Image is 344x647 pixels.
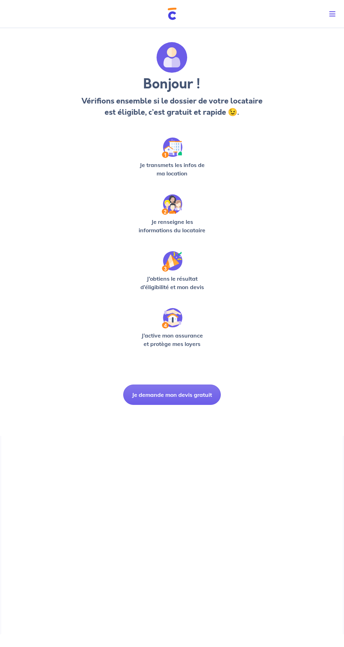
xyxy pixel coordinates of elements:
img: Cautioneo [168,8,177,20]
p: Je transmets les infos de ma location [135,161,209,178]
img: archivate [157,42,187,73]
p: J’active mon assurance et protège mes loyers [135,331,209,348]
button: Toggle navigation [324,5,344,23]
p: Je renseigne les informations du locataire [135,218,209,234]
h3: Bonjour ! [79,76,264,93]
button: Je demande mon devis gratuit [123,385,221,405]
p: J’obtiens le résultat d’éligibilité et mon devis [135,274,209,291]
img: /static/f3e743aab9439237c3e2196e4328bba9/Step-3.svg [162,251,183,272]
img: /static/c0a346edaed446bb123850d2d04ad552/Step-2.svg [162,194,182,215]
img: /static/90a569abe86eec82015bcaae536bd8e6/Step-1.svg [162,138,183,158]
p: Vérifions ensemble si le dossier de votre locataire est éligible, c’est gratuit et rapide 😉. [79,95,264,118]
img: /static/bfff1cf634d835d9112899e6a3df1a5d/Step-4.svg [162,308,183,328]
